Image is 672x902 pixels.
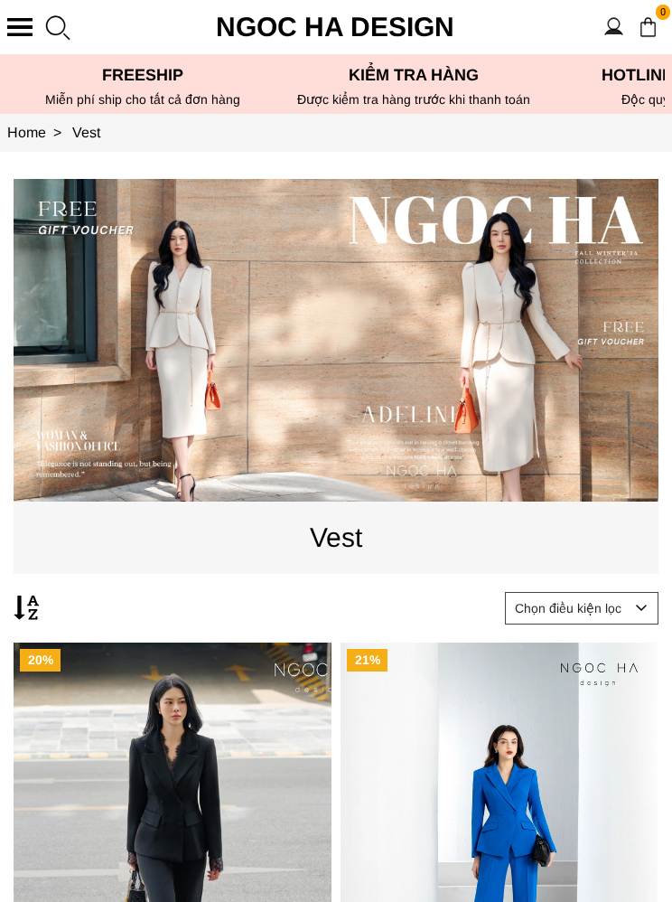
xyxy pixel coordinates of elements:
p: Vest [14,516,658,559]
div: Miễn phí ship cho tất cả đơn hàng [7,92,278,107]
img: img-CART-ICON-ksit0nf1 [638,16,658,37]
p: Freeship [7,66,278,85]
span: > [46,125,69,140]
a: Ngoc Ha Design [200,5,471,49]
span: 0 [656,5,671,20]
a: Link to Home [7,125,72,140]
a: Link to Vest [72,125,100,140]
font: Kiểm tra hàng [349,66,479,84]
p: Được kiểm tra hàng trước khi thanh toán [278,92,549,107]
